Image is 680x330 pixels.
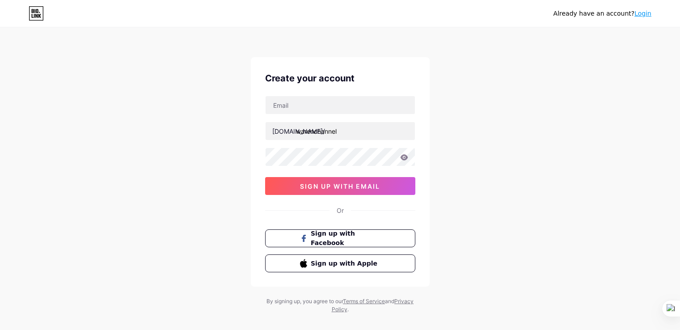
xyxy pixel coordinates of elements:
[553,9,651,18] div: Already have an account?
[265,254,415,272] button: Sign up with Apple
[311,259,380,268] span: Sign up with Apple
[266,122,415,140] input: username
[265,177,415,195] button: sign up with email
[343,298,385,305] a: Terms of Service
[272,127,325,136] div: [DOMAIN_NAME]/
[300,182,380,190] span: sign up with email
[634,10,651,17] a: Login
[265,229,415,247] button: Sign up with Facebook
[264,297,416,313] div: By signing up, you agree to our and .
[265,72,415,85] div: Create your account
[337,206,344,215] div: Or
[311,229,380,248] span: Sign up with Facebook
[266,96,415,114] input: Email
